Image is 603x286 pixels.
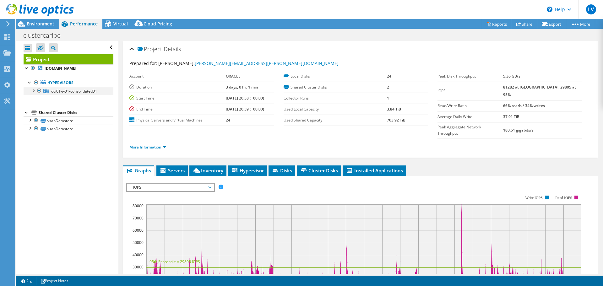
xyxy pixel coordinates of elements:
[158,60,339,66] span: [PERSON_NAME],
[160,167,185,174] span: Servers
[164,45,181,53] span: Details
[437,103,503,109] label: Read/Write Ratio
[138,46,162,52] span: Project
[556,196,573,200] text: Read IOPS
[24,79,113,87] a: Hypervisors
[503,103,545,108] b: 66% reads / 34% writes
[129,84,226,90] label: Duration
[284,95,387,101] label: Collector Runs
[24,54,113,64] a: Project
[133,264,144,270] text: 30000
[503,73,520,79] b: 5.36 GB/s
[24,87,113,95] a: oci01-w01-consolidated01
[284,117,387,123] label: Used Shared Capacity
[226,95,264,101] b: [DATE] 20:58 (+00:00)
[129,106,226,112] label: End Time
[17,277,36,285] a: 2
[129,95,226,101] label: Start Time
[193,167,223,174] span: Inventory
[144,21,172,27] span: Cloud Pricing
[133,215,144,221] text: 70000
[272,167,292,174] span: Disks
[195,60,339,66] a: [PERSON_NAME][EMAIL_ADDRESS][PERSON_NAME][DOMAIN_NAME]
[226,73,241,79] b: ORACLE
[70,21,98,27] span: Performance
[231,167,264,174] span: Hypervisor
[547,7,552,12] svg: \n
[226,106,264,112] b: [DATE] 20:59 (+00:00)
[51,89,97,94] span: oci01-w01-consolidated01
[387,117,405,123] b: 703.92 TiB
[226,84,258,90] b: 3 days, 0 hr, 1 min
[129,60,157,66] label: Prepared for:
[586,4,596,14] span: LV
[525,196,543,200] text: Write IOPS
[387,73,391,79] b: 24
[387,106,401,112] b: 3.84 TiB
[566,19,595,29] a: More
[39,109,113,116] div: Shared Cluster Disks
[284,73,387,79] label: Local Disks
[24,116,113,125] a: vsanDatastore
[126,167,151,174] span: Graphs
[512,19,537,29] a: Share
[503,84,576,97] b: 81282 at [GEOGRAPHIC_DATA], 29805 at 95%
[24,64,113,73] a: [DOMAIN_NAME]
[133,203,144,208] text: 80000
[300,167,338,174] span: Cluster Disks
[20,32,70,39] h1: clustercaribe
[482,19,512,29] a: Reports
[129,117,226,123] label: Physical Servers and Virtual Machines
[387,95,389,101] b: 1
[226,117,230,123] b: 24
[36,277,73,285] a: Project Notes
[130,184,211,191] span: IOPS
[149,259,200,264] text: 95th Percentile = 29805 IOPS
[437,88,503,94] label: IOPS
[129,144,166,150] a: More Information
[284,84,387,90] label: Shared Cluster Disks
[133,240,144,245] text: 50000
[27,21,54,27] span: Environment
[437,124,503,137] label: Peak Aggregate Network Throughput
[503,127,534,133] b: 180.61 gigabits/s
[284,106,387,112] label: Used Local Capacity
[133,252,144,257] text: 40000
[437,73,503,79] label: Peak Disk Throughput
[113,21,128,27] span: Virtual
[437,114,503,120] label: Average Daily Write
[387,84,389,90] b: 2
[346,167,403,174] span: Installed Applications
[45,66,76,71] b: [DOMAIN_NAME]
[503,114,519,119] b: 37.91 TiB
[129,73,226,79] label: Account
[24,125,113,133] a: vsanDatastore
[537,19,566,29] a: Export
[133,228,144,233] text: 60000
